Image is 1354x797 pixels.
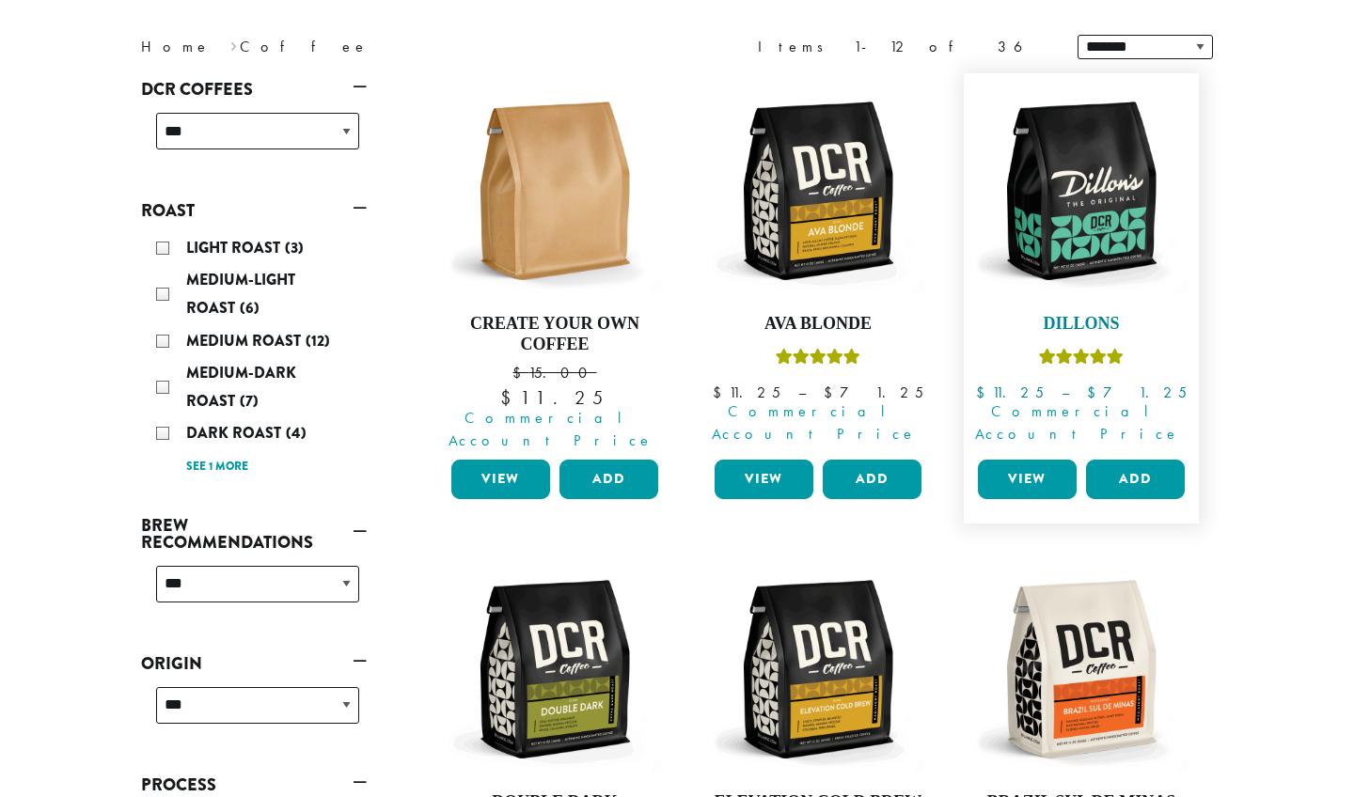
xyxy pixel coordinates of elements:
bdi: 15.00 [512,363,596,383]
span: – [1062,383,1069,402]
span: (6) [240,297,260,319]
span: Medium-Dark Roast [186,362,296,412]
span: Medium Roast [186,330,306,352]
bdi: 11.25 [500,385,609,410]
button: Add [559,460,658,499]
nav: Breadcrumb [141,36,649,58]
img: DCR-12oz-Ava-Blonde-Stock-scaled.png [710,83,926,299]
span: Commercial Account Price [966,400,1189,445]
div: Rated 5.00 out of 5 [776,346,860,374]
span: Commercial Account Price [439,407,663,452]
span: (7) [240,390,259,412]
bdi: 11.25 [976,383,1044,402]
h4: Dillons [973,314,1189,335]
a: Brew Recommendations [141,509,367,558]
a: See 1 more [186,458,248,477]
div: Rated 5.00 out of 5 [1039,346,1124,374]
a: View [715,460,813,499]
span: $ [500,385,520,410]
a: Roast [141,195,367,227]
span: $ [512,363,528,383]
span: Medium-Light Roast [186,269,295,319]
bdi: 71.25 [824,383,923,402]
div: Items 1-12 of 36 [758,36,1049,58]
span: Commercial Account Price [702,400,926,445]
img: DCR-12oz-Elevation-Cold-Brew-Stock-scaled.png [710,561,926,777]
span: $ [976,383,992,402]
span: $ [713,383,729,402]
a: DCR Coffees [141,73,367,105]
img: DCR-12oz-Dillons-Stock-scaled.png [973,83,1189,299]
img: DCR-12oz-Brazil-Sul-De-Minas-Stock-scaled.png [973,561,1189,777]
div: Roast [141,227,367,487]
span: (4) [286,422,307,444]
img: 12oz-Label-Free-Bag-KRAFT-e1707417954251.png [447,83,663,299]
a: View [451,460,550,499]
div: Brew Recommendations [141,558,367,625]
a: Ava BlondeRated 5.00 out of 5 Commercial Account Price [710,83,926,452]
a: DillonsRated 5.00 out of 5 Commercial Account Price [973,83,1189,452]
span: (12) [306,330,330,352]
span: $ [1087,383,1103,402]
button: Add [823,460,921,499]
a: Home [141,37,211,56]
img: DCR-12oz-Double-Dark-Stock-scaled.png [447,561,663,777]
a: View [978,460,1077,499]
span: › [230,29,237,58]
bdi: 71.25 [1087,383,1187,402]
span: Dark Roast [186,422,286,444]
h4: Create Your Own Coffee [447,314,663,354]
span: $ [824,383,840,402]
button: Add [1086,460,1185,499]
span: (3) [285,237,304,258]
span: Light Roast [186,237,285,258]
div: Origin [141,680,367,746]
span: – [798,383,806,402]
h4: Ava Blonde [710,314,926,335]
div: DCR Coffees [141,105,367,172]
a: Create Your Own Coffee $15.00 Commercial Account Price [447,83,663,452]
bdi: 11.25 [713,383,780,402]
a: Origin [141,648,367,680]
